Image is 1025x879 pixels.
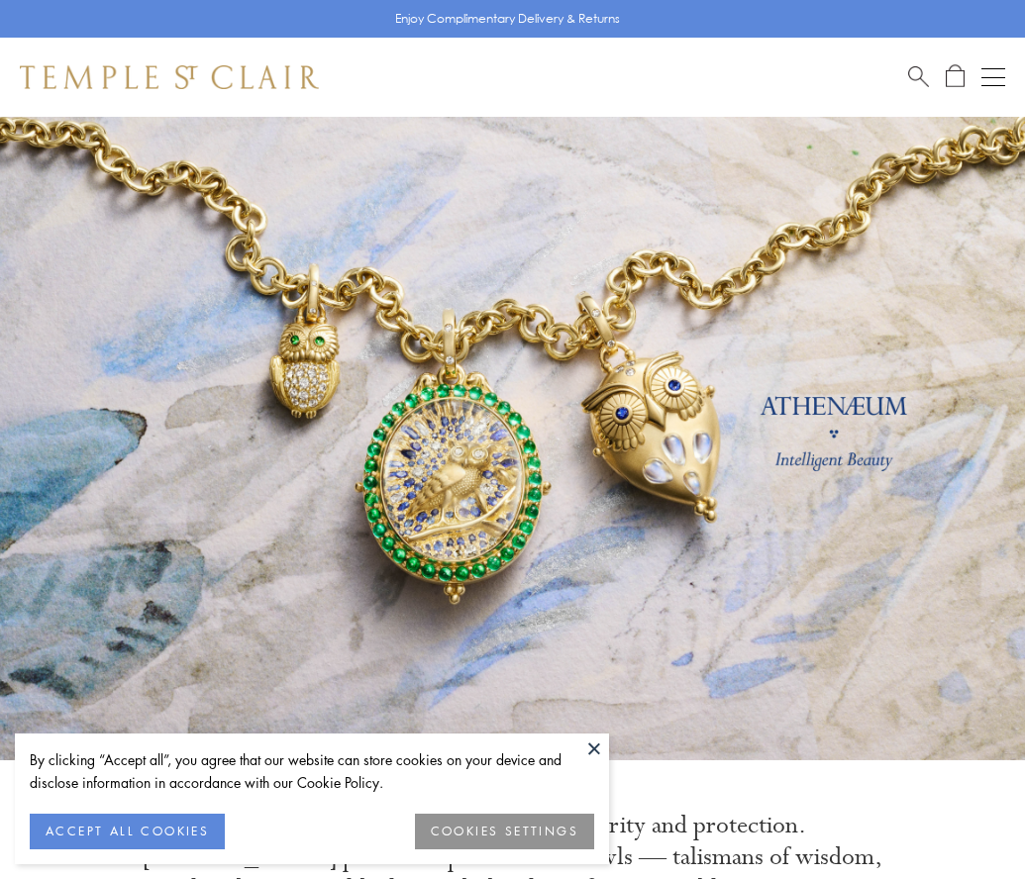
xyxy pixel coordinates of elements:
[981,65,1005,89] button: Open navigation
[30,748,594,794] div: By clicking “Accept all”, you agree that our website can store cookies on your device and disclos...
[415,814,594,849] button: COOKIES SETTINGS
[30,814,225,849] button: ACCEPT ALL COOKIES
[946,64,965,89] a: Open Shopping Bag
[20,65,319,89] img: Temple St. Clair
[908,64,929,89] a: Search
[395,9,620,29] p: Enjoy Complimentary Delivery & Returns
